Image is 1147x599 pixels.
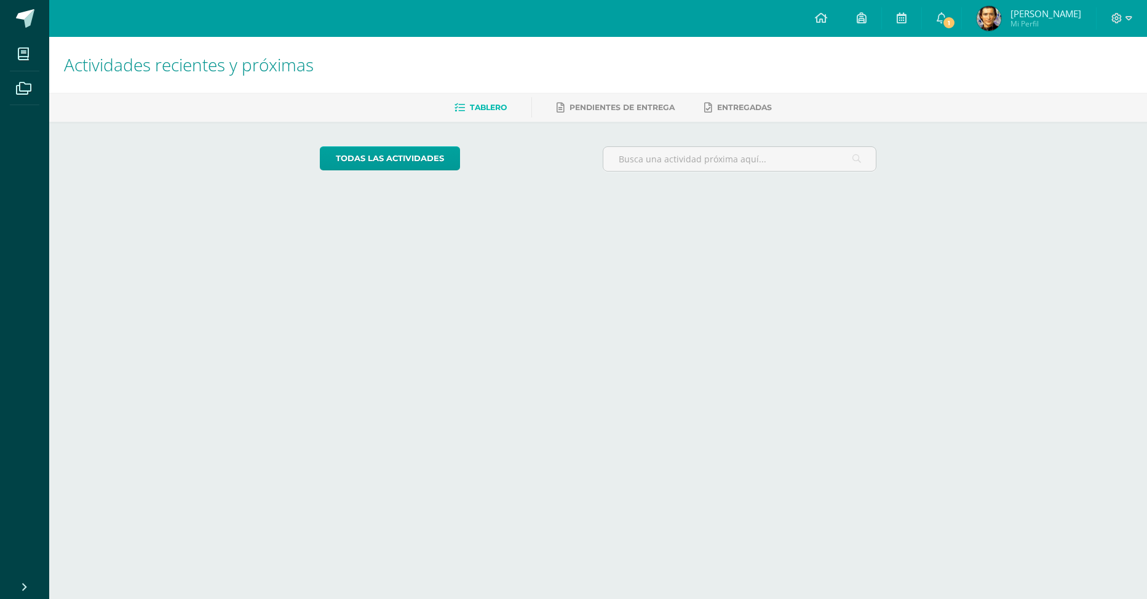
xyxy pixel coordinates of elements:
a: Tablero [454,98,507,117]
a: Pendientes de entrega [557,98,675,117]
span: Pendientes de entrega [570,103,675,112]
input: Busca una actividad próxima aquí... [603,147,876,171]
span: Entregadas [717,103,772,112]
span: [PERSON_NAME] [1010,7,1081,20]
span: Tablero [470,103,507,112]
span: 1 [942,16,955,30]
a: todas las Actividades [320,146,460,170]
a: Entregadas [704,98,772,117]
span: Actividades recientes y próximas [64,53,314,76]
span: Mi Perfil [1010,18,1081,29]
img: e3bf7d55b26227694fee90e8500d2a72.png [977,6,1001,31]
